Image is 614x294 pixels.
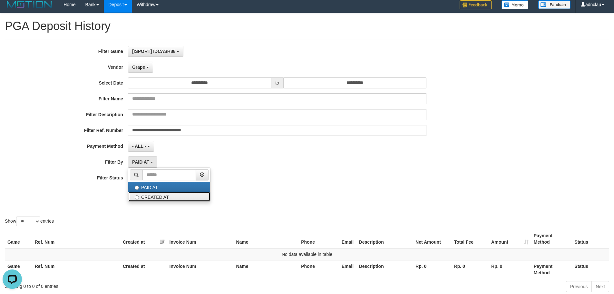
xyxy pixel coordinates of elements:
th: Payment Method [531,260,572,279]
button: - ALL - [128,141,154,152]
span: [ISPORT] IDCASH88 [132,49,176,54]
button: [ISPORT] IDCASH88 [128,46,183,57]
label: PAID AT [128,182,210,192]
span: - ALL - [132,144,146,149]
label: Show entries [5,217,54,226]
th: Status [572,230,609,248]
input: CREATED AT [135,195,139,199]
h1: PGA Deposit History [5,20,609,33]
th: Name [233,260,298,279]
button: Grape [128,62,153,73]
img: Feedback.jpg [460,0,492,9]
button: Open LiveChat chat widget [3,3,22,22]
label: CREATED AT [128,192,210,201]
th: Invoice Num [167,260,234,279]
img: Button%20Memo.svg [502,0,529,9]
th: Total Fee [452,230,489,248]
span: Grape [132,65,145,70]
button: PAID AT [128,157,157,167]
th: Description [356,260,413,279]
th: Email [339,230,356,248]
a: Previous [566,281,592,292]
a: Next [591,281,609,292]
img: panduan.png [538,0,570,9]
th: Game [5,260,32,279]
th: Rp. 0 [413,260,452,279]
span: to [271,77,283,88]
select: Showentries [16,217,40,226]
th: Rp. 0 [489,260,531,279]
th: Net Amount [413,230,452,248]
div: Showing 0 to 0 of 0 entries [5,280,251,289]
th: Created at: activate to sort column ascending [120,230,167,248]
th: Phone [298,230,339,248]
span: PAID AT [132,159,149,165]
th: Rp. 0 [452,260,489,279]
th: Phone [298,260,339,279]
input: PAID AT [135,186,139,190]
th: Game [5,230,32,248]
th: Amount: activate to sort column ascending [489,230,531,248]
th: Ref. Num [32,230,120,248]
th: Payment Method [531,230,572,248]
th: Invoice Num [167,230,234,248]
th: Name [233,230,298,248]
th: Created at [120,260,167,279]
td: No data available in table [5,248,609,260]
th: Email [339,260,356,279]
th: Description [356,230,413,248]
th: Ref. Num [32,260,120,279]
th: Status [572,260,609,279]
